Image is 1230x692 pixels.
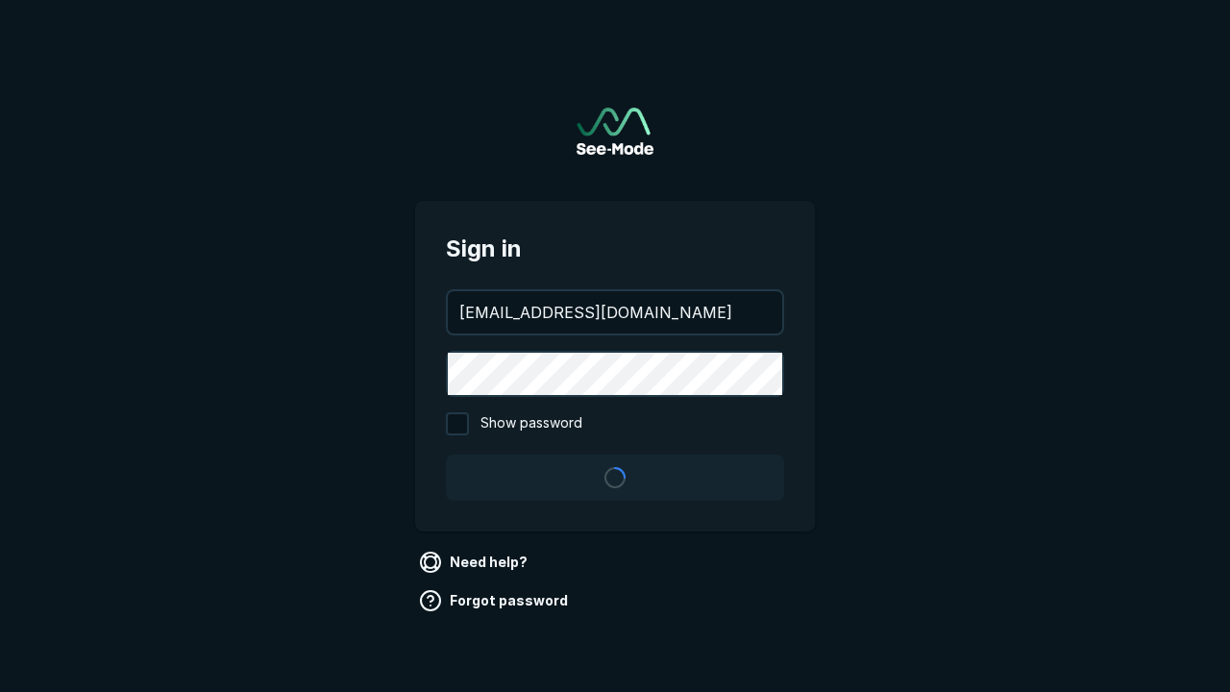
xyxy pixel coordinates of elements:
img: See-Mode Logo [577,108,653,155]
input: your@email.com [448,291,782,334]
a: Go to sign in [577,108,653,155]
span: Show password [480,412,582,435]
a: Forgot password [415,585,576,616]
span: Sign in [446,232,784,266]
a: Need help? [415,547,535,578]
